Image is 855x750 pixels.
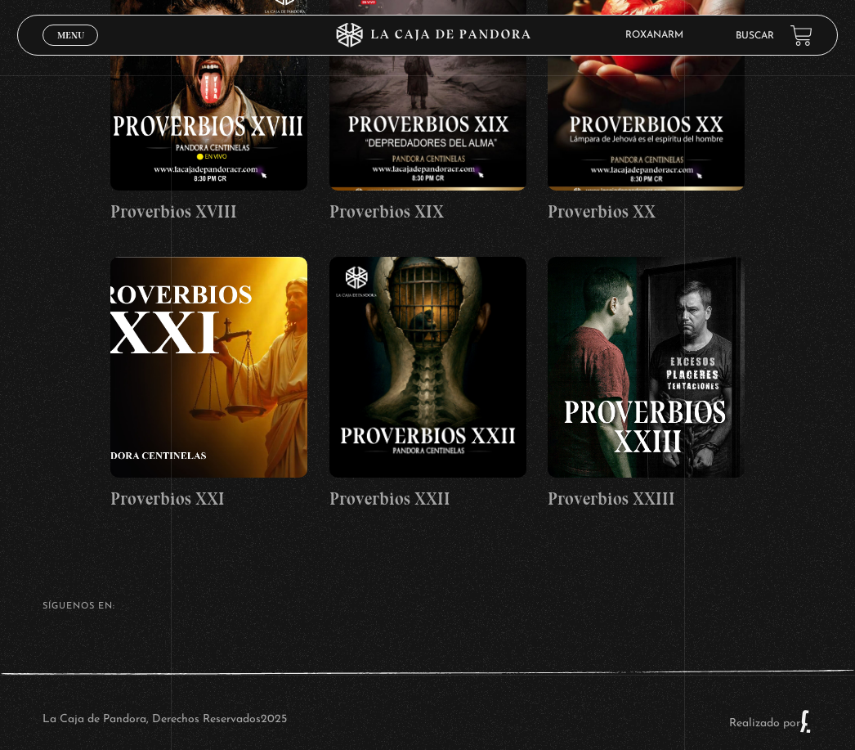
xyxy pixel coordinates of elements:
span: Menu [57,30,84,40]
h4: SÍguenos en: [43,602,812,611]
a: View your shopping cart [790,25,812,47]
a: Proverbios XXI [110,257,307,512]
h4: Proverbios XXIII [548,486,745,512]
a: Buscar [736,31,774,41]
span: Cerrar [51,44,90,56]
h4: Proverbios XIX [329,199,526,225]
p: La Caja de Pandora, Derechos Reservados 2025 [43,709,287,734]
h4: Proverbios XVIII [110,199,307,225]
span: RoxanaRM [617,30,700,40]
h4: Proverbios XX [548,199,745,225]
a: Proverbios XXII [329,257,526,512]
h4: Proverbios XXII [329,486,526,512]
h4: Proverbios XXI [110,486,307,512]
a: Realizado por [729,717,812,730]
a: Proverbios XXIII [548,257,745,512]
